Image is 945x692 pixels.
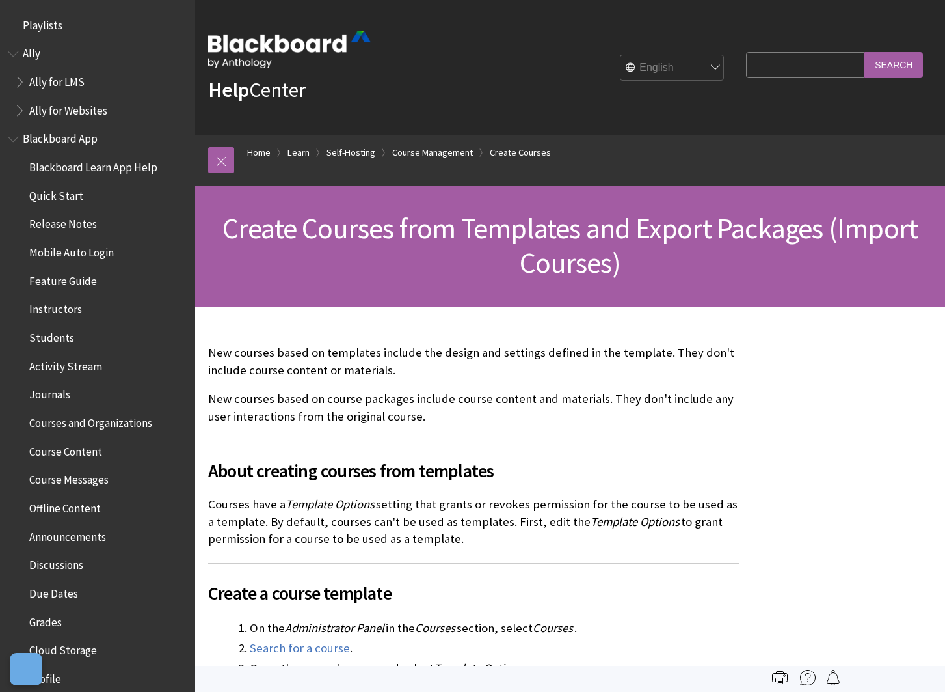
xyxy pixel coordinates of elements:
[250,641,350,656] a: Search for a course
[29,270,97,288] span: Feature Guide
[208,457,739,484] span: About creating courses from templates
[29,185,83,202] span: Quick Start
[434,661,523,676] span: Template Options
[29,299,82,316] span: Instructors
[247,145,271,161] a: Home
[772,670,788,685] img: Print
[208,496,739,547] p: Courses have a setting that grants or revokes permission for the course to be used as a template....
[29,156,157,174] span: Blackboard Learn App Help
[29,242,114,259] span: Mobile Auto Login
[208,391,739,424] p: New courses based on course packages include course content and materials. They don't include any...
[287,145,310,161] a: Learn
[533,620,573,635] span: Courses
[29,100,107,117] span: Ally for Websites
[392,145,473,161] a: Course Management
[23,128,98,146] span: Blackboard App
[250,639,739,657] li: .
[29,554,83,572] span: Discussions
[286,497,375,512] span: Template Options
[222,210,918,281] span: Create Courses from Templates and Export Packages (Import Courses)
[29,639,97,657] span: Cloud Storage
[10,653,42,685] button: Open Preferences
[591,514,680,529] span: Template Options
[29,412,152,430] span: Courses and Organizations
[29,611,62,629] span: Grades
[620,55,725,81] select: Site Language Selector
[29,214,97,231] span: Release Notes
[208,77,249,103] strong: Help
[285,620,384,635] span: Administrator Panel
[29,583,78,600] span: Due Dates
[825,670,841,685] img: Follow this page
[208,77,306,103] a: HelpCenter
[415,620,455,635] span: Courses
[250,659,739,678] li: Open the course's menu and select .
[326,145,375,161] a: Self-Hosting
[208,344,739,378] p: New courses based on templates include the design and settings defined in the template. They don'...
[29,469,109,487] span: Course Messages
[29,384,70,402] span: Journals
[29,441,102,458] span: Course Content
[29,497,101,515] span: Offline Content
[8,43,187,122] nav: Book outline for Anthology Ally Help
[208,579,739,607] span: Create a course template
[29,355,102,373] span: Activity Stream
[23,43,40,61] span: Ally
[864,52,923,77] input: Search
[23,14,62,32] span: Playlists
[29,526,106,544] span: Announcements
[29,71,85,89] span: Ally for LMS
[208,31,371,68] img: Blackboard by Anthology
[29,668,61,685] span: Profile
[800,670,816,685] img: More help
[250,619,739,637] li: On the in the section, select .
[8,14,187,36] nav: Book outline for Playlists
[29,327,74,344] span: Students
[490,145,551,161] a: Create Courses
